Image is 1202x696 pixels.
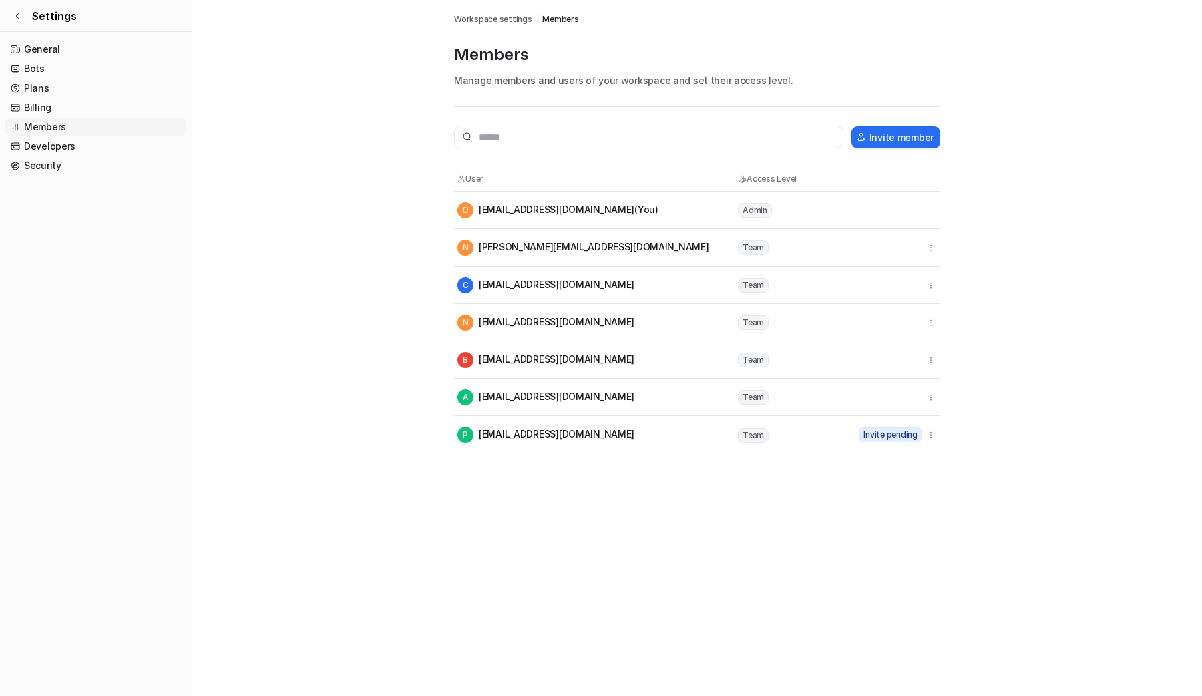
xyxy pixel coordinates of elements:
span: N [457,315,473,331]
span: B [457,352,473,368]
th: User [457,172,737,186]
a: Members [542,13,578,25]
span: Settings [32,8,77,24]
p: Members [454,44,940,65]
div: [EMAIL_ADDRESS][DOMAIN_NAME] [457,315,634,331]
span: Team [738,240,769,255]
div: [EMAIL_ADDRESS][DOMAIN_NAME] (You) [457,202,658,218]
span: Team [738,278,769,293]
a: Members [5,118,186,136]
span: N [457,240,473,256]
button: Invite member [851,126,940,148]
span: Admin [738,203,772,218]
a: Plans [5,79,186,98]
a: Security [5,156,186,175]
span: Team [738,390,769,405]
a: General [5,40,186,59]
img: User [457,175,465,183]
div: [EMAIL_ADDRESS][DOMAIN_NAME] [457,352,634,368]
span: D [457,202,473,218]
th: Access Level [737,172,857,186]
div: [EMAIL_ADDRESS][DOMAIN_NAME] [457,389,634,405]
span: C [457,277,473,293]
div: [EMAIL_ADDRESS][DOMAIN_NAME] [457,277,634,293]
span: Team [738,315,769,330]
a: Developers [5,137,186,156]
span: / [536,13,539,25]
p: Manage members and users of your workspace and set their access level. [454,73,940,88]
span: Team [738,428,769,443]
a: Bots [5,59,186,78]
img: Access Level [738,175,747,183]
span: Invite pending [859,427,922,442]
a: Workspace settings [454,13,532,25]
span: Team [738,353,769,367]
span: A [457,389,473,405]
a: Billing [5,98,186,117]
div: [EMAIL_ADDRESS][DOMAIN_NAME] [457,427,634,443]
div: [PERSON_NAME][EMAIL_ADDRESS][DOMAIN_NAME] [457,240,709,256]
span: P [457,427,473,443]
